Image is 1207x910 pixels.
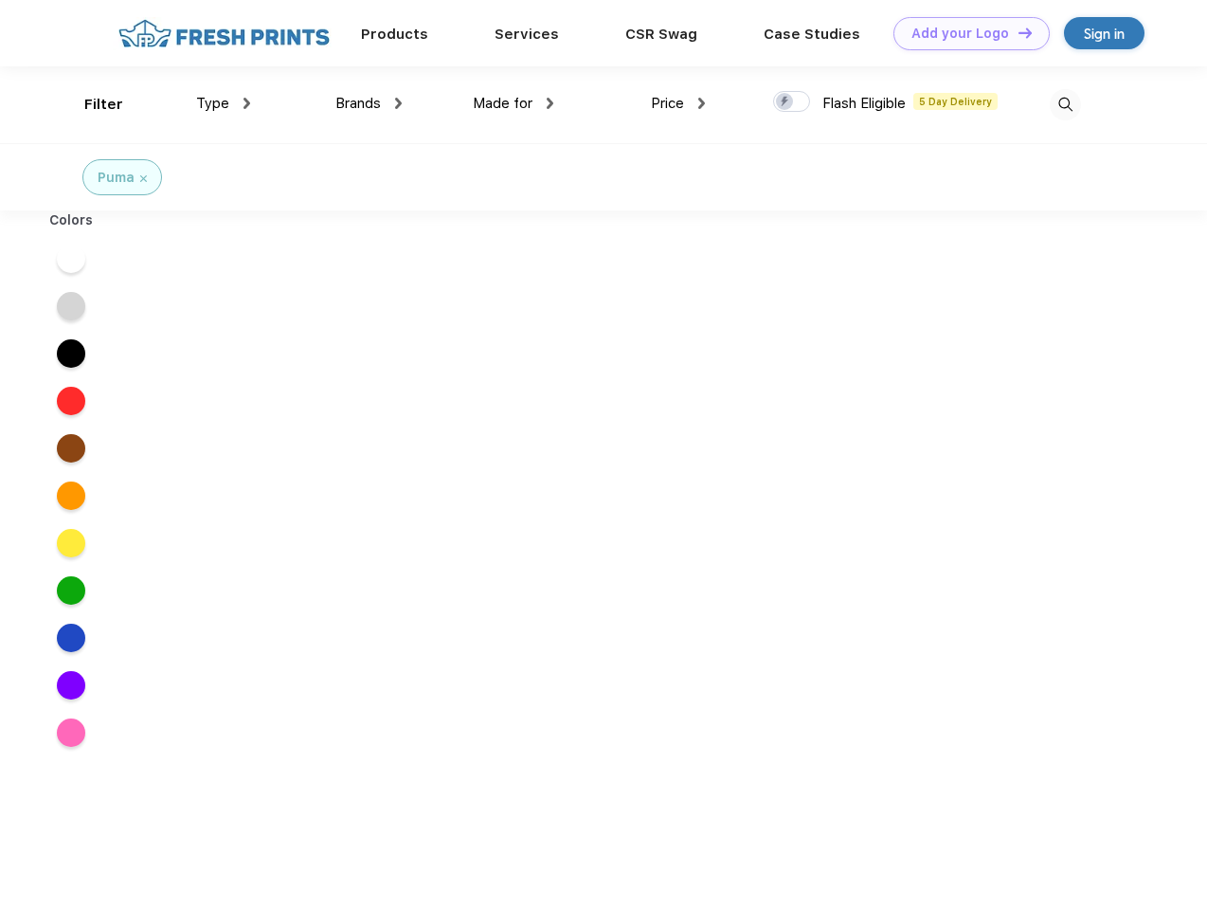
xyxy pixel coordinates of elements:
[698,98,705,109] img: dropdown.png
[651,95,684,112] span: Price
[547,98,553,109] img: dropdown.png
[243,98,250,109] img: dropdown.png
[113,17,335,50] img: fo%20logo%202.webp
[395,98,402,109] img: dropdown.png
[822,95,906,112] span: Flash Eligible
[1050,89,1081,120] img: desktop_search.svg
[84,94,123,116] div: Filter
[335,95,381,112] span: Brands
[1084,23,1125,45] div: Sign in
[361,26,428,43] a: Products
[473,95,532,112] span: Made for
[35,210,108,230] div: Colors
[495,26,559,43] a: Services
[98,168,135,188] div: Puma
[913,93,998,110] span: 5 Day Delivery
[625,26,697,43] a: CSR Swag
[140,175,147,182] img: filter_cancel.svg
[911,26,1009,42] div: Add your Logo
[1064,17,1144,49] a: Sign in
[196,95,229,112] span: Type
[1018,27,1032,38] img: DT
